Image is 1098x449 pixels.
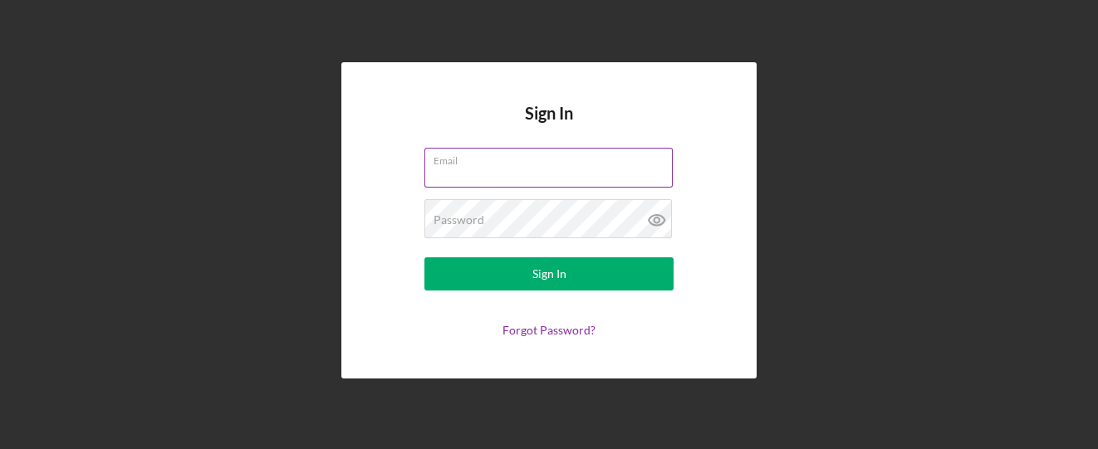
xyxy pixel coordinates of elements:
div: Sign In [532,257,566,290]
label: Password [434,213,484,227]
h4: Sign In [525,104,573,148]
button: Sign In [424,257,674,290]
a: Forgot Password? [502,323,596,337]
label: Email [434,149,673,167]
